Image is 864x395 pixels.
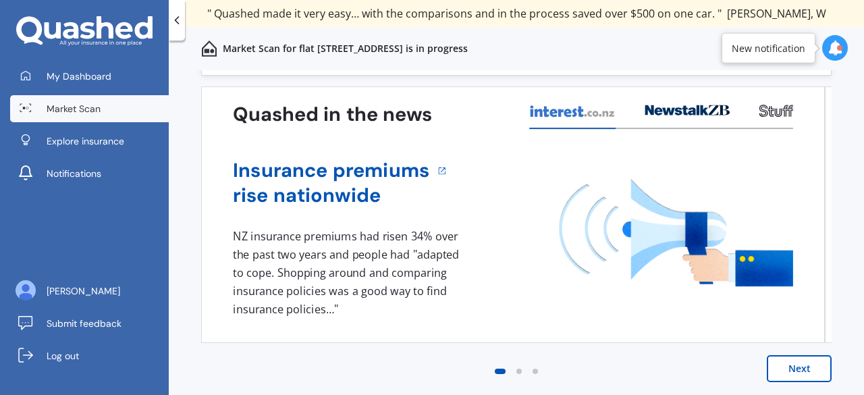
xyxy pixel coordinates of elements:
[559,179,793,286] img: media image
[233,228,464,318] div: NZ insurance premiums had risen 34% over the past two years and people had "adapted to cope. Shop...
[10,63,169,90] a: My Dashboard
[10,160,169,187] a: Notifications
[47,134,124,148] span: Explore insurance
[732,41,805,55] div: New notification
[767,355,832,382] button: Next
[10,278,169,305] a: [PERSON_NAME]
[233,102,432,127] h3: Quashed in the news
[10,128,169,155] a: Explore insurance
[47,284,120,298] span: [PERSON_NAME]
[10,342,169,369] a: Log out
[233,158,429,183] a: Insurance premiums
[10,310,169,337] a: Submit feedback
[47,167,101,180] span: Notifications
[16,280,36,300] img: ALV-UjUlmJiBnY5oSTq3nr7JYi07a2Tz5lYuPs8uMrBtZkXI6S1_Sg=s96-c
[47,102,101,115] span: Market Scan
[47,349,79,363] span: Log out
[47,70,111,83] span: My Dashboard
[201,41,217,57] img: home-and-contents.b802091223b8502ef2dd.svg
[223,42,468,55] p: Market Scan for flat [STREET_ADDRESS] is in progress
[10,95,169,122] a: Market Scan
[47,317,122,330] span: Submit feedback
[233,183,429,208] a: rise nationwide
